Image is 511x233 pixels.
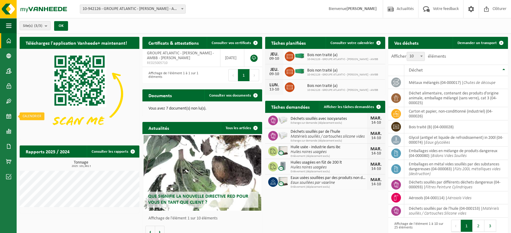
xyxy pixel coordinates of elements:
[268,83,280,88] div: LUN.
[145,69,199,82] div: Affichage de l'élément 1 à 1 sur 1 éléments
[370,136,382,140] div: 14-10
[291,139,367,143] span: Echange sur demande (déplacement exclu)
[3,220,101,233] iframe: chat widget
[291,116,367,121] span: Déchets souillés avec isocyanates
[34,24,42,28] count: (3/3)
[148,194,248,205] span: Que signifie la nouvelle directive RED pour vous en tant que client ?
[307,53,378,58] span: Bois non traité (a)
[220,49,244,67] td: [DATE]
[330,41,374,45] span: Consulter votre calendrier
[238,69,250,81] button: 1
[432,154,467,158] i: Bidons Vides Souillés
[370,131,382,136] div: MAR.
[147,61,216,65] span: RED25005710
[347,7,377,11] strong: [PERSON_NAME]
[464,81,496,85] i: Chutes de découpe
[370,182,382,187] div: 14-10
[319,101,385,113] a: Afficher les tâches demandées
[228,69,238,81] button: Previous
[326,37,385,49] a: Consulter votre calendrier
[142,122,175,134] h2: Actualités
[447,196,471,200] i: Aérosols Vides
[221,122,262,134] a: Tous les articles
[23,21,42,30] span: Site(s)
[425,185,472,190] i: Filtres Peinture Cylindriques
[404,120,508,133] td: bois traité (B) (04-000028)
[370,177,382,182] div: MAR.
[278,115,288,125] img: PB-LB-0680-HPE-GY-02
[484,220,496,232] button: 3
[54,21,68,31] button: OK
[142,37,205,49] h2: Certificats & attestations
[278,161,288,171] img: LP-LD-00200-CU
[265,37,312,49] h2: Tâches planifiées
[409,167,500,176] i: Fûts 200L métalliques vides (destruction)
[250,69,259,81] button: Next
[404,76,508,89] td: métaux mélangés (04-000017) |
[291,121,367,125] span: Echange sur demande (déplacement exclu)
[370,152,382,156] div: 14-10
[404,191,508,204] td: aérosols (04-000114) |
[291,180,335,185] i: Eaux souillées par vaseline
[268,88,280,92] div: 13-10
[268,57,280,61] div: 09-10
[407,52,425,61] span: 10
[404,160,508,178] td: emballages en métal vides souillés par des substances dangereuses (04-000083) |
[20,21,50,30] button: Site(s)(3/3)
[268,72,280,76] div: 09-10
[370,121,382,125] div: 14-10
[409,206,499,216] i: Matériels souillés / Cartouches Silicone vides
[209,94,251,97] span: Consulter vos documents
[370,162,382,167] div: MAR.
[291,134,365,139] i: Matériels souillés / cartouches silicone vides
[23,161,139,168] h3: Tonnage
[307,84,378,88] span: Bois non traité (a)
[407,52,425,61] span: 10
[87,145,139,158] a: Consulter les rapports
[404,147,508,160] td: emballages vides en mélange de produits dangereux (04-000080) |
[404,178,508,191] td: déchets souillés par différents déchets dangereux (04-000093) |
[80,5,185,13] span: 10-942126 - GROUPE ATLANTIC - MERVILLE BILLY BERCLAU - AMBB - BILLY BERCLAU
[461,220,473,232] button: 1
[404,89,508,107] td: déchet alimentaire, contenant des produits d'origine animale, emballage mélangé (sans verre), cat...
[291,170,367,174] span: Enlèvement (déplacement exclu)
[207,37,262,49] a: Consulter vos certificats
[370,167,382,171] div: 14-10
[404,133,508,147] td: glycol (antigel et liquide de refroidissement) in 200l (04-000074) |
[388,37,425,49] h2: Vos déchets
[409,68,423,73] span: Déchet
[148,216,259,221] p: Affichage de l'élément 1 sur 10 éléments
[147,51,214,60] span: GROUPE ATLANTIC - [PERSON_NAME] - AMBB - [PERSON_NAME]
[370,147,382,152] div: MAR.
[291,129,367,134] span: Déchets souillés par de l'huile
[268,67,280,72] div: JEU.
[278,145,288,156] img: PB-IC-CU
[307,68,378,73] span: Bois non traité (a)
[425,140,450,145] i: Eaux glycolées
[20,49,139,139] img: Download de VHEPlus App
[291,185,367,189] span: Enlèvement (déplacement exclu)
[307,58,378,61] span: 10-942126 - GROUPE ATLANTIC - [PERSON_NAME] - AMBB
[291,165,327,170] i: Huiles noires usagées
[268,52,280,57] div: JEU.
[457,41,497,45] span: Demander un transport
[451,220,461,232] button: Previous
[204,89,262,101] a: Consulter vos documents
[291,150,327,154] i: Huiles noires usagées
[295,53,305,59] img: HK-XC-40-GN-00
[291,160,367,165] span: Huiles usagées en fût de 200 lt
[80,5,186,14] span: 10-942126 - GROUPE ATLANTIC - MERVILLE BILLY BERCLAU - AMBB - BILLY BERCLAU
[370,116,382,121] div: MAR.
[324,105,374,109] span: Afficher les tâches demandées
[404,204,508,218] td: déchets souillés par de l'huile (04-000153) |
[473,220,484,232] button: 2
[265,101,316,113] h2: Tâches demandées
[307,73,378,77] span: 10-942126 - GROUPE ATLANTIC - [PERSON_NAME] - AMBB
[278,176,288,187] img: PB-IC-CU
[291,155,367,158] span: Enlèvement (déplacement exclu)
[148,107,256,111] p: Vous avez 7 document(s) non lu(s).
[20,37,133,49] h2: Téléchargez l'application Vanheede+ maintenant!
[404,107,508,120] td: carton et papier, non-conditionné (industriel) (04-000026)
[20,145,76,157] h2: Rapports 2025 / 2024
[278,130,288,140] img: PB-LB-0680-HPE-GY-02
